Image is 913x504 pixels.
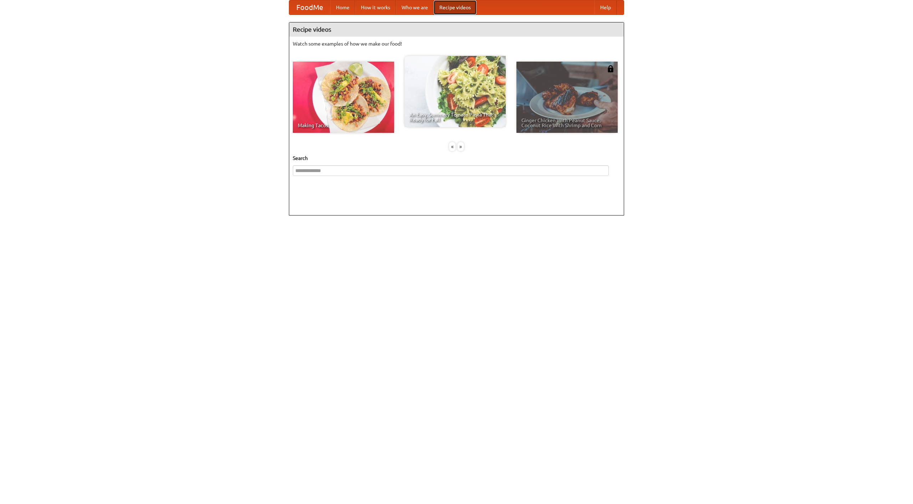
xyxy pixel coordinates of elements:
a: Help [595,0,617,15]
a: Recipe videos [434,0,476,15]
a: FoodMe [289,0,330,15]
a: An Easy, Summery Tomato Pasta That's Ready for Fall [404,56,506,127]
a: Making Tacos [293,62,394,133]
h4: Recipe videos [289,22,624,37]
p: Watch some examples of how we make our food! [293,40,620,47]
a: Home [330,0,355,15]
img: 483408.png [607,65,614,72]
h5: Search [293,155,620,162]
span: Making Tacos [298,123,389,128]
a: How it works [355,0,396,15]
span: An Easy, Summery Tomato Pasta That's Ready for Fall [409,112,501,122]
a: Who we are [396,0,434,15]
div: « [449,142,455,151]
div: » [458,142,464,151]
